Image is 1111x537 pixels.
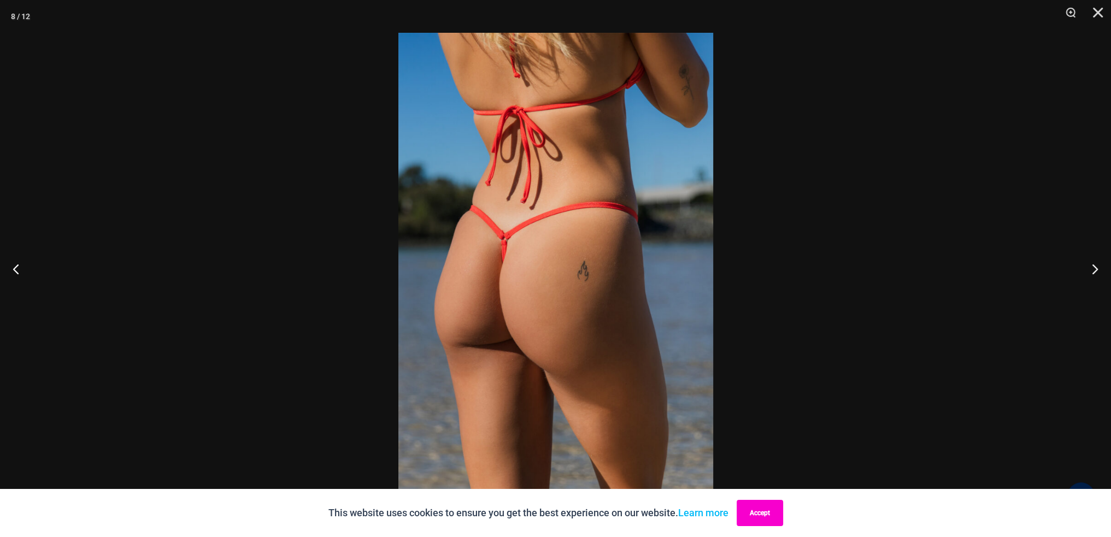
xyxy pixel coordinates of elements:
[1070,241,1111,296] button: Next
[398,33,713,504] img: Link Tangello 4580 Micro 02
[678,507,728,518] a: Learn more
[11,8,30,25] div: 8 / 12
[737,500,783,526] button: Accept
[328,505,728,521] p: This website uses cookies to ensure you get the best experience on our website.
